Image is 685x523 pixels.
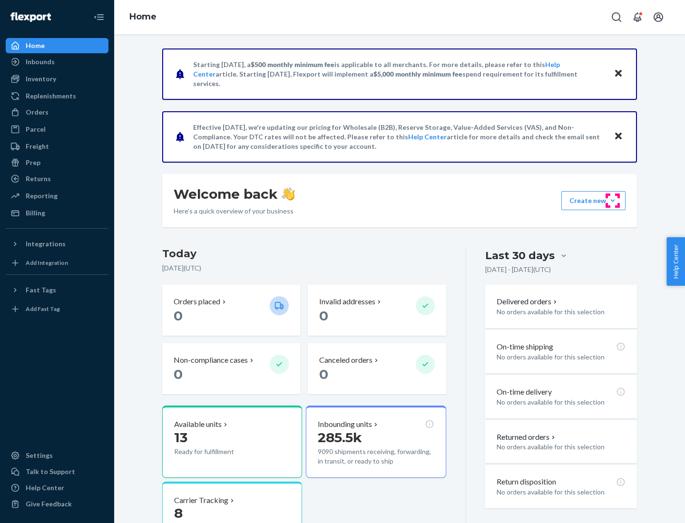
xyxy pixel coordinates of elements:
[174,206,295,216] p: Here’s a quick overview of your business
[497,296,559,307] button: Delivered orders
[6,255,108,271] a: Add Integration
[89,8,108,27] button: Close Navigation
[497,387,552,397] p: On-time delivery
[174,296,220,307] p: Orders placed
[26,451,53,460] div: Settings
[174,495,228,506] p: Carrier Tracking
[612,67,625,81] button: Close
[497,397,626,407] p: No orders available for this selection
[612,130,625,144] button: Close
[26,259,68,267] div: Add Integration
[26,74,56,84] div: Inventory
[318,419,372,430] p: Inbounding units
[6,88,108,104] a: Replenishments
[497,352,626,362] p: No orders available for this selection
[26,125,46,134] div: Parcel
[6,155,108,170] a: Prep
[174,185,295,203] h1: Welcome back
[561,191,626,210] button: Create new
[26,158,40,167] div: Prep
[649,8,668,27] button: Open account menu
[129,11,157,22] a: Home
[628,8,647,27] button: Open notifications
[497,476,556,487] p: Return disposition
[497,307,626,317] p: No orders available for this selection
[162,246,446,261] h3: Today
[10,12,51,22] img: Flexport logo
[174,429,187,446] span: 13
[26,57,55,67] div: Inbounds
[6,464,108,479] a: Talk to Support
[6,139,108,154] a: Freight
[174,355,248,366] p: Non-compliance cases
[6,480,108,495] a: Help Center
[497,442,626,452] p: No orders available for this selection
[26,239,66,249] div: Integrations
[319,296,375,307] p: Invalid addresses
[162,285,300,336] button: Orders placed 0
[318,447,434,466] p: 9090 shipments receiving, forwarding, in transit, or ready to ship
[497,341,553,352] p: On-time shipping
[497,432,557,443] button: Returned orders
[318,429,362,446] span: 285.5k
[6,301,108,317] a: Add Fast Tag
[6,448,108,463] a: Settings
[122,3,164,31] ol: breadcrumbs
[485,265,551,274] p: [DATE] - [DATE] ( UTC )
[282,187,295,201] img: hand-wave emoji
[26,208,45,218] div: Billing
[193,123,605,151] p: Effective [DATE], we're updating our pricing for Wholesale (B2B), Reserve Storage, Value-Added Se...
[485,248,555,263] div: Last 30 days
[174,447,262,456] p: Ready for fulfillment
[6,282,108,298] button: Fast Tags
[174,366,183,382] span: 0
[6,236,108,252] button: Integrations
[666,237,685,286] button: Help Center
[373,70,462,78] span: $5,000 monthly minimum fee
[162,406,302,478] button: Available units13Ready for fulfillment
[26,305,60,313] div: Add Fast Tag
[26,191,58,201] div: Reporting
[306,406,446,478] button: Inbounding units285.5k9090 shipments receiving, forwarding, in transit, or ready to ship
[26,41,45,50] div: Home
[308,343,446,394] button: Canceled orders 0
[251,60,334,68] span: $500 monthly minimum fee
[6,122,108,137] a: Parcel
[308,285,446,336] button: Invalid addresses 0
[6,71,108,87] a: Inventory
[26,91,76,101] div: Replenishments
[193,60,605,88] p: Starting [DATE], a is applicable to all merchants. For more details, please refer to this article...
[174,419,222,430] p: Available units
[162,263,446,273] p: [DATE] ( UTC )
[408,133,447,141] a: Help Center
[319,366,328,382] span: 0
[6,54,108,69] a: Inbounds
[26,107,49,117] div: Orders
[174,505,183,521] span: 8
[6,496,108,512] button: Give Feedback
[6,205,108,221] a: Billing
[26,285,56,295] div: Fast Tags
[6,188,108,203] a: Reporting
[6,105,108,120] a: Orders
[174,308,183,324] span: 0
[26,499,72,509] div: Give Feedback
[26,142,49,151] div: Freight
[26,174,51,184] div: Returns
[26,483,64,493] div: Help Center
[26,467,75,476] div: Talk to Support
[6,38,108,53] a: Home
[319,308,328,324] span: 0
[607,8,626,27] button: Open Search Box
[319,355,372,366] p: Canceled orders
[6,171,108,186] a: Returns
[497,487,626,497] p: No orders available for this selection
[162,343,300,394] button: Non-compliance cases 0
